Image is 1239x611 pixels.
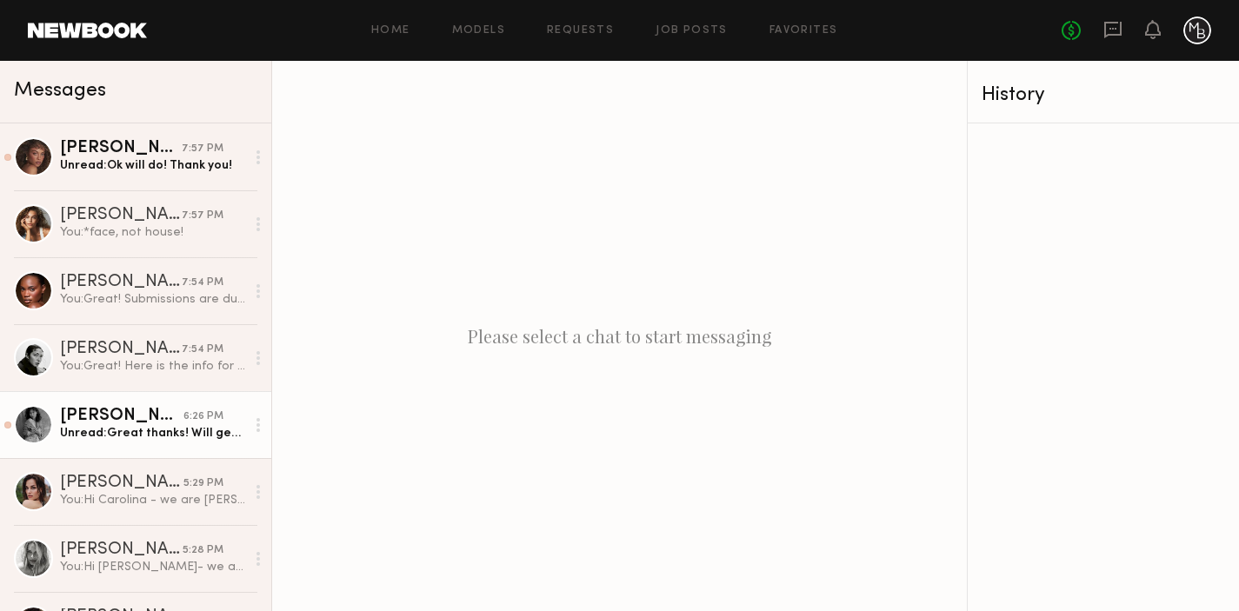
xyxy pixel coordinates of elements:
div: 7:57 PM [182,141,223,157]
a: Requests [547,25,614,37]
div: Please select a chat to start messaging [272,61,967,611]
div: 5:28 PM [183,542,223,559]
div: You: Great! Here is the info for the self-tape. Deadline is 3pm [DATE], please e-mail link to [PE... [60,358,245,375]
a: Models [452,25,505,37]
div: Unread: Ok will do! Thank you! [60,157,245,174]
div: [PERSON_NAME] [60,341,182,358]
div: [PERSON_NAME] [60,408,183,425]
div: You: Hi Carolina - we are [PERSON_NAME], a made for mama handbag line in [GEOGRAPHIC_DATA]. We ha... [60,492,245,508]
div: You: Great! Submissions are due by 3PM [DATE]. Please send the dropbox link to: [PERSON_NAME][EMA... [60,291,245,308]
div: 7:54 PM [182,342,223,358]
div: [PERSON_NAME] [60,541,183,559]
div: 7:57 PM [182,208,223,224]
div: You: Hi [PERSON_NAME]- we are [PERSON_NAME], a made for mama handbag line in [GEOGRAPHIC_DATA]. W... [60,559,245,575]
div: 6:26 PM [183,408,223,425]
div: [PERSON_NAME] [60,274,182,291]
div: [PERSON_NAME] [60,140,182,157]
a: Job Posts [656,25,728,37]
div: 7:54 PM [182,275,223,291]
div: [PERSON_NAME] [60,475,183,492]
div: 5:29 PM [183,475,223,492]
span: Messages [14,81,106,101]
div: [PERSON_NAME] [60,207,182,224]
div: Unread: Great thanks! Will get this to you by [DATE] morning! x [60,425,245,442]
a: Home [371,25,410,37]
div: You: *face, not house! [60,224,245,241]
a: Favorites [769,25,838,37]
div: History [982,85,1225,105]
